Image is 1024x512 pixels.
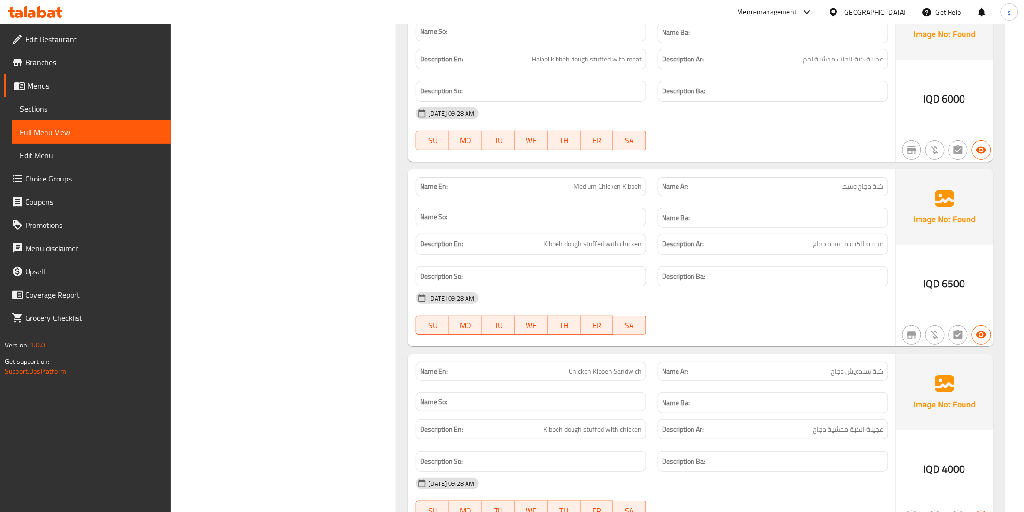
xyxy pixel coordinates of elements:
[12,144,171,167] a: Edit Menu
[949,325,968,345] button: Not has choices
[949,140,968,160] button: Not has choices
[453,318,478,332] span: MO
[548,131,581,150] button: TH
[449,316,482,335] button: MO
[5,355,49,368] span: Get support on:
[4,260,171,283] a: Upsell
[581,131,614,150] button: FR
[420,318,445,332] span: SU
[613,316,646,335] button: SA
[662,85,705,97] strong: Description Ba:
[843,181,884,192] span: كبة دجاج وسط
[420,271,463,283] strong: Description So:
[4,213,171,237] a: Promotions
[453,134,478,148] span: MO
[4,306,171,330] a: Grocery Checklist
[4,237,171,260] a: Menu disclaimer
[573,181,642,192] span: Medium Chicken Kibbeh
[924,274,940,293] span: IQD
[420,27,447,37] strong: Name So:
[662,366,688,376] strong: Name Ar:
[515,131,548,150] button: WE
[617,318,642,332] span: SA
[532,53,642,65] span: Halabi kibbeh dough stuffed with meat
[4,51,171,74] a: Branches
[738,6,797,18] div: Menu-management
[420,181,448,192] strong: Name En:
[552,134,577,148] span: TH
[662,271,705,283] strong: Description Ba:
[420,366,448,376] strong: Name En:
[902,140,921,160] button: Not branch specific item
[25,312,163,324] span: Grocery Checklist
[424,294,478,303] span: [DATE] 09:28 AM
[420,212,447,222] strong: Name So:
[662,53,704,65] strong: Description Ar:
[543,423,642,436] span: Kibbeh dough stuffed with chicken
[843,7,906,17] div: [GEOGRAPHIC_DATA]
[420,397,447,407] strong: Name So:
[4,190,171,213] a: Coupons
[25,289,163,301] span: Coverage Report
[4,167,171,190] a: Choice Groups
[662,181,688,192] strong: Name Ar:
[662,423,704,436] strong: Description Ar:
[942,90,965,108] span: 6000
[12,97,171,120] a: Sections
[25,242,163,254] span: Menu disclaimer
[1008,7,1011,17] span: s
[424,479,478,488] span: [DATE] 09:28 AM
[5,339,29,351] span: Version:
[420,53,463,65] strong: Description En:
[569,366,642,376] span: Chicken Kibbeh Sandwich
[662,238,704,250] strong: Description Ar:
[420,455,463,467] strong: Description So:
[543,238,642,250] span: Kibbeh dough stuffed with chicken
[585,134,610,148] span: FR
[925,140,945,160] button: Purchased item
[420,85,463,97] strong: Description So:
[449,131,482,150] button: MO
[617,134,642,148] span: SA
[30,339,45,351] span: 1.0.0
[662,455,705,467] strong: Description Ba:
[662,27,690,39] strong: Name Ba:
[548,316,581,335] button: TH
[486,318,511,332] span: TU
[20,126,163,138] span: Full Menu View
[416,131,449,150] button: SU
[896,169,993,245] img: Ae5nvW7+0k+MAAAAAElFTkSuQmCC
[924,90,940,108] span: IQD
[4,74,171,97] a: Menus
[831,366,884,376] span: كبة سندويش دجاج
[4,28,171,51] a: Edit Restaurant
[515,316,548,335] button: WE
[581,316,614,335] button: FR
[942,460,965,479] span: 4000
[25,266,163,277] span: Upsell
[482,316,515,335] button: TU
[424,109,478,118] span: [DATE] 09:28 AM
[519,134,544,148] span: WE
[662,397,690,409] strong: Name Ba:
[25,219,163,231] span: Promotions
[420,238,463,250] strong: Description En:
[613,131,646,150] button: SA
[585,318,610,332] span: FR
[902,325,921,345] button: Not branch specific item
[25,33,163,45] span: Edit Restaurant
[20,103,163,115] span: Sections
[420,423,463,436] strong: Description En:
[20,150,163,161] span: Edit Menu
[4,283,171,306] a: Coverage Report
[482,131,515,150] button: TU
[896,354,993,430] img: Ae5nvW7+0k+MAAAAAElFTkSuQmCC
[942,274,965,293] span: 6500
[25,57,163,68] span: Branches
[486,134,511,148] span: TU
[924,460,940,479] span: IQD
[420,134,445,148] span: SU
[25,196,163,208] span: Coupons
[552,318,577,332] span: TH
[12,120,171,144] a: Full Menu View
